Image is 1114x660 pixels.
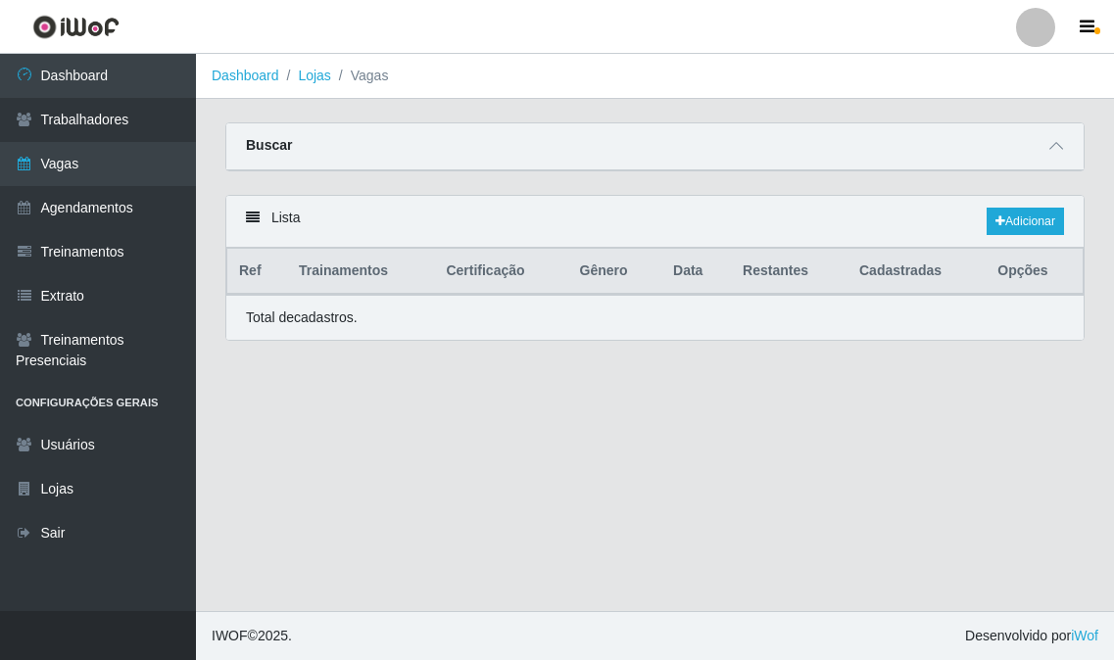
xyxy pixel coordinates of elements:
th: Ref [227,249,288,295]
p: Total de cadastros. [246,307,358,328]
strong: Buscar [246,137,292,153]
th: Certificação [434,249,567,295]
th: Data [661,249,731,295]
th: Trainamentos [287,249,434,295]
div: Lista [226,196,1084,248]
a: Dashboard [212,68,279,83]
img: CoreUI Logo [32,15,120,39]
th: Opções [986,249,1083,295]
span: Desenvolvido por [965,626,1098,646]
nav: breadcrumb [196,54,1114,99]
li: Vagas [331,66,389,86]
a: Adicionar [987,208,1064,235]
span: © 2025 . [212,626,292,646]
a: Lojas [298,68,330,83]
th: Restantes [731,249,848,295]
a: iWof [1071,628,1098,643]
span: IWOF [212,628,248,643]
th: Gênero [568,249,661,295]
th: Cadastradas [848,249,986,295]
